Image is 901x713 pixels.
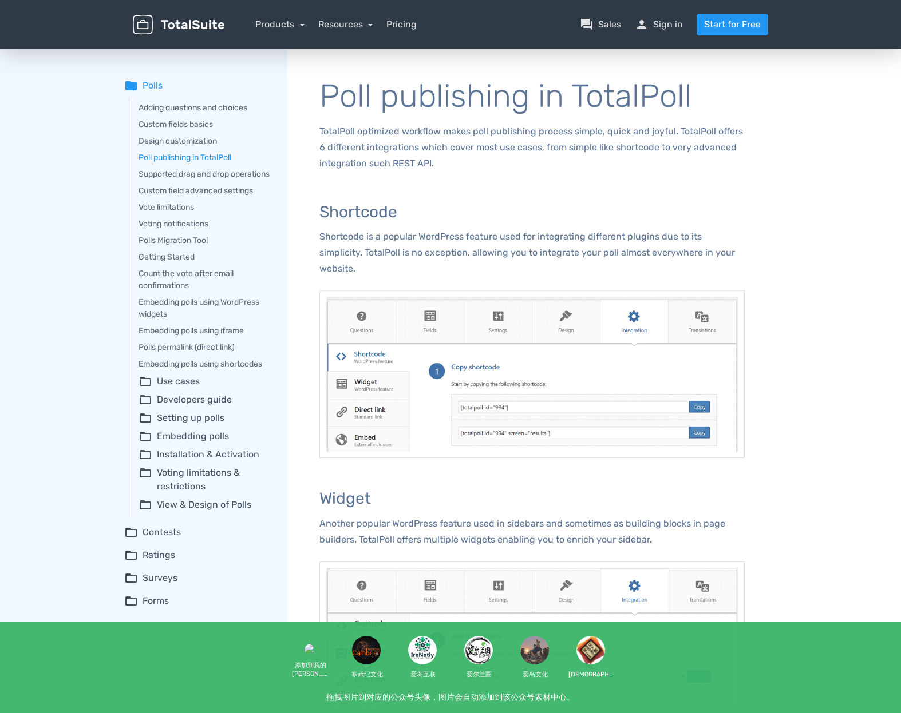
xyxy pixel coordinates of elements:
[139,375,271,388] summary: folder_openUse cases
[139,185,271,197] a: Custom field advanced settings
[319,561,745,711] img: Widget integration
[124,571,138,585] span: folder_open
[139,498,152,512] span: folder_open
[139,251,271,263] a: Getting Started
[255,19,305,30] a: Products
[124,548,271,562] summary: folder_openRatings
[124,594,271,608] summary: folder_openForms
[124,79,138,93] span: folder
[139,466,152,493] span: folder_open
[697,14,768,35] a: Start for Free
[139,118,271,130] a: Custom fields basics
[139,498,271,512] summary: folder_openView & Design of Polls
[139,268,271,292] a: Count the vote after email confirmations
[139,448,271,461] summary: folder_openInstallation & Activation
[139,393,271,407] summary: folder_openDevelopers guide
[319,490,745,508] h3: Widget
[124,525,271,539] summary: folder_openContests
[139,218,271,230] a: Voting notifications
[139,234,271,246] a: Polls Migration Tool
[319,516,745,548] p: Another popular WordPress feature used in sidebars and sometimes as building blocks in page build...
[124,79,271,93] summary: folderPolls
[124,525,138,539] span: folder_open
[319,79,745,114] h1: Poll publishing in TotalPoll
[319,204,745,221] h3: Shortcode
[318,19,373,30] a: Resources
[124,571,271,585] summary: folder_openSurveys
[139,296,271,320] a: Embedding polls using WordPress widgets
[386,18,417,31] a: Pricing
[139,429,271,443] summary: folder_openEmbedding polls
[319,124,745,172] p: TotalPoll optimized workflow makes poll publishing process simple, quick and joyful. TotalPoll of...
[580,18,594,31] span: question_answer
[319,290,745,457] img: Shortcode integration
[139,201,271,213] a: Vote limitations
[139,393,152,407] span: folder_open
[139,358,271,370] a: Embedding polls using shortcodes
[635,18,683,31] a: personSign in
[139,152,271,164] a: Poll publishing in TotalPoll
[139,102,271,114] a: Adding questions and choices
[139,325,271,337] a: Embedding polls using iframe
[139,411,271,425] summary: folder_openSetting up polls
[124,548,138,562] span: folder_open
[124,594,138,608] span: folder_open
[139,466,271,493] summary: folder_openVoting limitations & restrictions
[133,15,224,35] img: TotalSuite for WordPress
[139,341,271,353] a: Polls permalink (direct link)
[139,168,271,180] a: Supported drag and drop operations
[139,135,271,147] a: Design customization
[139,429,152,443] span: folder_open
[319,229,745,277] p: Shortcode is a popular WordPress feature used for integrating different plugins due to its simpli...
[139,448,152,461] span: folder_open
[635,18,649,31] span: person
[580,18,621,31] a: question_answerSales
[139,375,152,388] span: folder_open
[139,411,152,425] span: folder_open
